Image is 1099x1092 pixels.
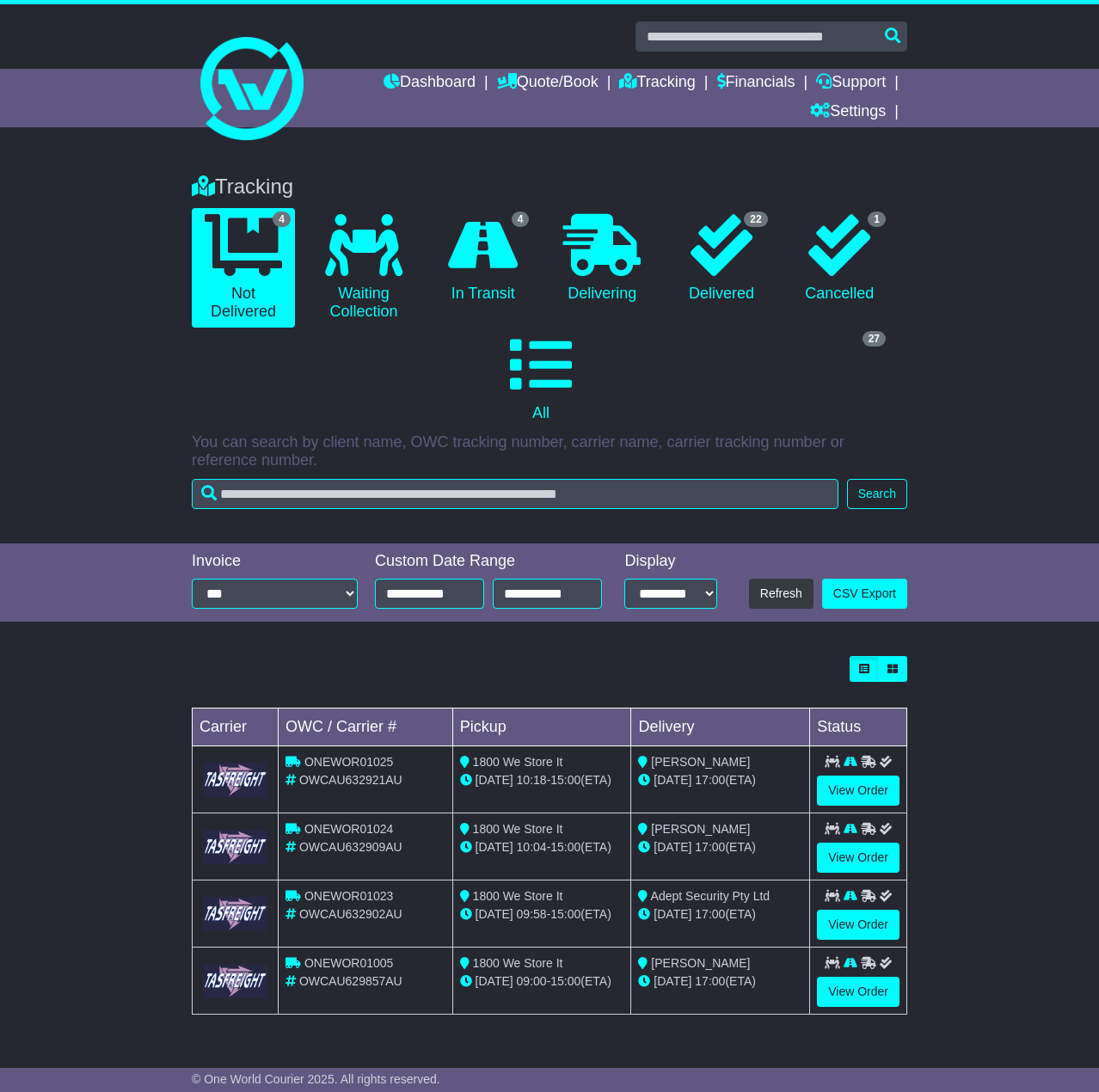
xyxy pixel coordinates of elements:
[638,905,802,923] div: (ETA)
[789,208,890,310] a: 1 Cancelled
[654,907,691,921] span: [DATE]
[744,212,767,227] span: 22
[817,910,899,940] a: View Order
[473,822,563,836] span: 1800 We Store It
[817,843,899,873] a: View Order
[299,773,402,787] span: OWCAU632921AU
[651,889,771,903] span: Adept Security Pty Ltd
[817,776,899,806] a: View Order
[203,897,267,930] img: GetCarrierServiceLogo
[304,755,393,769] span: ONEWOR01025
[651,822,750,836] span: [PERSON_NAME]
[550,907,580,921] span: 15:00
[384,69,476,98] a: Dashboard
[695,974,725,988] span: 17:00
[817,977,899,1007] a: View Order
[810,709,907,746] td: Status
[192,433,907,470] p: You can search by client name, OWC tracking number, carrier name, carrier tracking number or refe...
[619,69,695,98] a: Tracking
[654,840,691,854] span: [DATE]
[433,208,533,310] a: 4 In Transit
[460,771,624,789] div: - (ETA)
[550,208,654,310] a: Delivering
[631,709,810,746] td: Delivery
[304,956,393,970] span: ONEWOR01005
[654,974,691,988] span: [DATE]
[671,208,771,310] a: 22 Delivered
[717,69,795,98] a: Financials
[550,773,580,787] span: 15:00
[654,773,691,787] span: [DATE]
[183,175,916,199] div: Tracking
[460,972,624,991] div: - (ETA)
[203,964,267,997] img: GetCarrierServiceLogo
[476,840,513,854] span: [DATE]
[476,907,513,921] span: [DATE]
[517,840,547,854] span: 10:04
[550,840,580,854] span: 15:00
[638,972,802,991] div: (ETA)
[638,771,802,789] div: (ETA)
[473,755,563,769] span: 1800 We Store It
[695,773,725,787] span: 17:00
[497,69,599,98] a: Quote/Book
[847,479,907,509] button: Search
[695,840,725,854] span: 17:00
[550,974,580,988] span: 15:00
[452,709,631,746] td: Pickup
[473,956,563,970] span: 1800 We Store It
[473,889,563,903] span: 1800 We Store It
[868,212,886,227] span: 1
[193,709,279,746] td: Carrier
[476,974,513,988] span: [DATE]
[460,838,624,856] div: - (ETA)
[375,552,602,571] div: Custom Date Range
[304,889,393,903] span: ONEWOR01023
[192,328,890,429] a: 27 All
[822,579,907,609] a: CSV Export
[810,98,886,127] a: Settings
[816,69,886,98] a: Support
[299,840,402,854] span: OWCAU632909AU
[749,579,814,609] button: Refresh
[460,905,624,923] div: - (ETA)
[279,709,453,746] td: OWC / Carrier #
[512,212,530,227] span: 4
[299,974,402,988] span: OWCAU629857AU
[624,552,717,571] div: Display
[304,822,393,836] span: ONEWOR01024
[476,773,513,787] span: [DATE]
[203,763,267,796] img: GetCarrierServiceLogo
[517,773,547,787] span: 10:18
[651,755,750,769] span: [PERSON_NAME]
[517,974,547,988] span: 09:00
[192,208,295,328] a: 4 Not Delivered
[273,212,291,227] span: 4
[638,838,802,856] div: (ETA)
[695,907,725,921] span: 17:00
[192,552,358,571] div: Invoice
[203,830,267,863] img: GetCarrierServiceLogo
[651,956,750,970] span: [PERSON_NAME]
[517,907,547,921] span: 09:58
[192,1072,440,1086] span: © One World Courier 2025. All rights reserved.
[312,208,415,328] a: Waiting Collection
[863,331,886,347] span: 27
[299,907,402,921] span: OWCAU632902AU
